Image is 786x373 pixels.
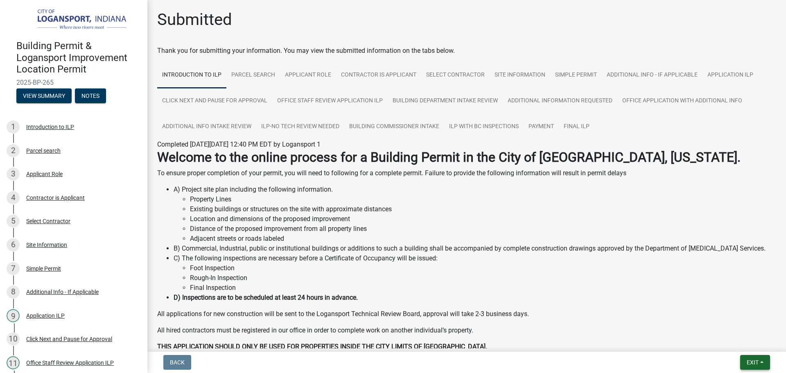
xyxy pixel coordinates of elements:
div: 10 [7,332,20,346]
div: 11 [7,356,20,369]
h4: Building Permit & Logansport Improvement Location Permit [16,40,141,75]
wm-modal-confirm: Notes [75,93,106,99]
div: Parcel search [26,148,61,154]
a: Select Contractor [421,62,490,88]
div: 9 [7,309,20,322]
a: Site Information [490,62,550,88]
div: Click Next and Pause for Approval [26,336,112,342]
li: Location and dimensions of the proposed improvement [190,214,776,224]
wm-modal-confirm: Summary [16,93,72,99]
li: Property Lines [190,194,776,204]
a: Simple Permit [550,62,602,88]
span: Back [170,359,185,366]
strong: Welcome to the online process for a Building Permit in the City of [GEOGRAPHIC_DATA], [US_STATE]. [157,149,741,165]
h1: Submitted [157,10,232,29]
img: City of Logansport, Indiana [16,9,134,32]
a: Payment [524,114,559,140]
li: Existing buildings or structures on the site with approximate distances [190,204,776,214]
li: Distance of the proposed improvement from all property lines [190,224,776,234]
a: Building Department Intake Review [388,88,503,114]
a: Parcel search [226,62,280,88]
div: 7 [7,262,20,275]
div: 6 [7,238,20,251]
button: Back [163,355,191,370]
a: ILP with BC Inspections [444,114,524,140]
div: 2 [7,144,20,157]
a: ILP-No Tech Review needed [256,114,344,140]
li: Foot Inspection [190,263,776,273]
span: Completed [DATE][DATE] 12:40 PM EDT by Logansport 1 [157,140,321,148]
div: Additional Info - If Applicable [26,289,99,295]
li: Final Inspection [190,283,776,293]
button: View Summary [16,88,72,103]
span: 2025-BP-265 [16,79,131,86]
a: Additional Information requested [503,88,617,114]
div: 4 [7,191,20,204]
div: 1 [7,120,20,133]
a: Introduction to ILP [157,62,226,88]
span: Exit [747,359,759,366]
a: Application ILP [702,62,758,88]
a: Building Commissioner intake [344,114,444,140]
p: All applications for new construction will be sent to the Logansport Technical Review Board, appr... [157,309,776,319]
a: Additional Info - If Applicable [602,62,702,88]
button: Notes [75,88,106,103]
div: Site Information [26,242,67,248]
a: Applicant Role [280,62,336,88]
div: Contractor is Applicant [26,195,85,201]
a: FINAL ILP [559,114,594,140]
a: Office Application with Additional Info [617,88,747,114]
div: Application ILP [26,313,65,319]
a: Additional info Intake Review [157,114,256,140]
a: Click Next and Pause for Approval [157,88,272,114]
div: 5 [7,215,20,228]
div: 3 [7,167,20,181]
p: To ensure proper completion of your permit, you will need to following for a complete permit. Fai... [157,168,776,178]
div: Thank you for submitting your information. You may view the submitted information on the tabs below. [157,46,776,56]
li: Rough-In Inspection [190,273,776,283]
div: Simple Permit [26,266,61,271]
li: Adjacent streets or roads labeled [190,234,776,244]
div: Office Staff Review Application ILP [26,360,114,366]
div: Select Contractor [26,218,70,224]
p: All hired contractors must be registered in our office in order to complete work on another indiv... [157,326,776,335]
li: C) The following inspections are necessary before a Certificate of Occupancy will be issued: [174,253,776,293]
div: 8 [7,285,20,298]
button: Exit [740,355,770,370]
li: A) Project site plan including the following information. [174,185,776,244]
div: Applicant Role [26,171,63,177]
a: Contractor is Applicant [336,62,421,88]
li: B) Commercial, Industrial, public or institutional buildings or additions to such a building shal... [174,244,776,253]
div: Introduction to ILP [26,124,74,130]
a: Office Staff Review Application ILP [272,88,388,114]
strong: D) Inspections are to be scheduled at least 24 hours in advance. [174,294,358,301]
strong: THIS APPLICATION SHOULD ONLY BE USED FOR PROPERTIES INSIDE THE CITY LIMITS OF [GEOGRAPHIC_DATA]. [157,343,487,350]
